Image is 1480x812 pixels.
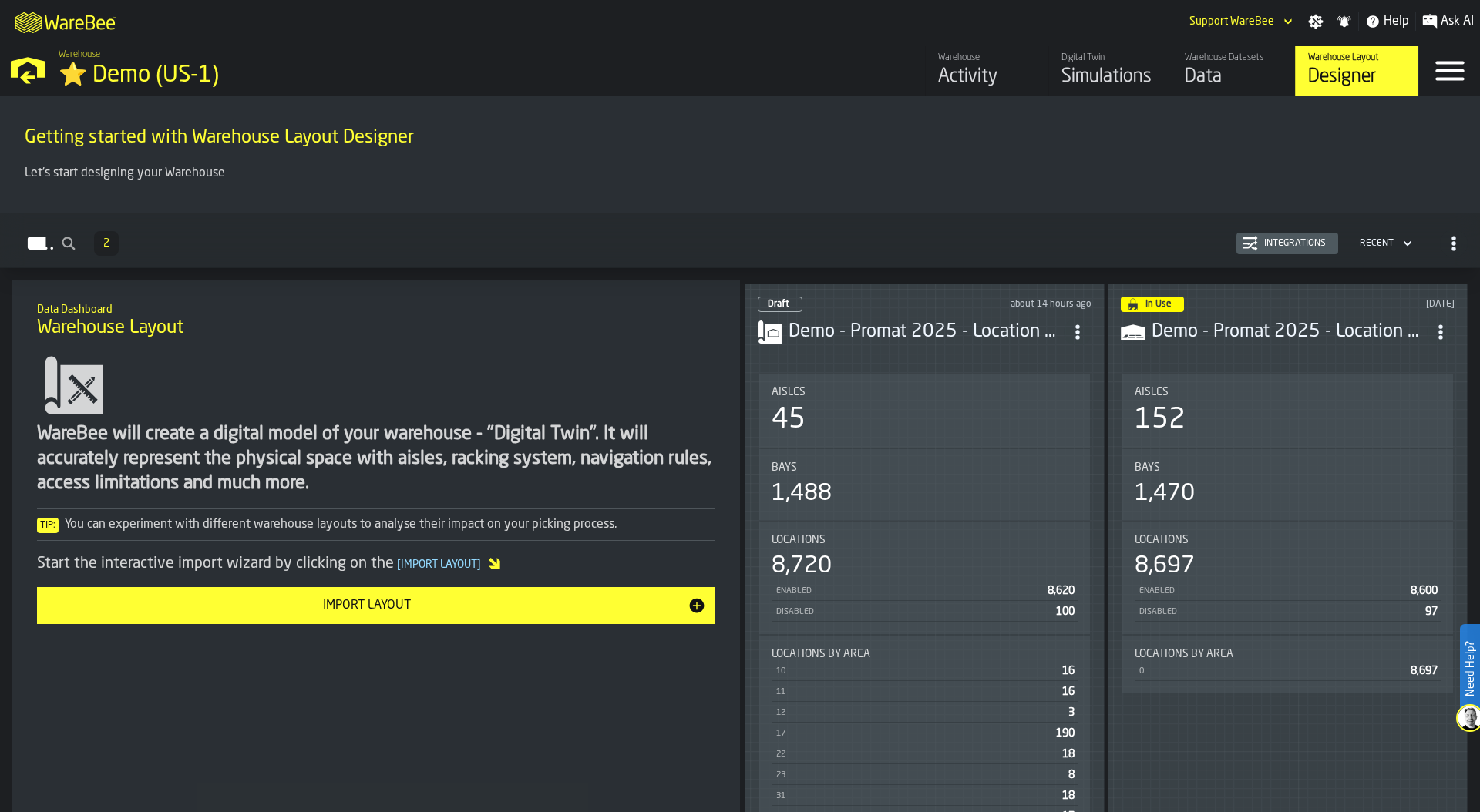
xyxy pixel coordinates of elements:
span: Draft [768,300,789,309]
div: Updated: 19/08/2025, 23:20:59 Created: 14/03/2025, 15:18:27 [949,299,1092,310]
div: Disabled [775,607,1050,617]
div: 152 [1135,404,1186,435]
span: Locations by Area [772,648,870,660]
div: StatList-item-Enabled [772,580,1078,601]
div: StatList-item-23 [772,764,1078,785]
h2: Sub Title [25,122,1455,126]
h3: Demo - Promat 2025 - Location 2025-03.csv [1152,320,1427,344]
span: Getting started with Warehouse Layout Designer [25,126,414,150]
span: Warehouse Layout [37,316,183,341]
button: button-Integrations [1236,233,1338,254]
div: Designer [1308,65,1406,89]
div: Start the interactive import wizard by clicking on the [37,553,715,575]
div: 22 [775,750,1056,760]
a: link-to-/wh/i/103622fe-4b04-4da1-b95f-2619b9c959cc/data [1172,46,1295,96]
div: 12 [775,708,1062,718]
div: Title [772,461,1078,474]
span: Locations [772,534,826,546]
div: title-Warehouse Layout [25,293,728,348]
div: ⭐ Demo (US-1) [59,62,475,89]
div: DropdownMenuValue-Support WareBee [1183,12,1296,31]
div: status-0 2 [758,297,802,312]
span: 16 [1062,686,1075,697]
span: Bays [1135,461,1160,474]
a: link-to-/wh/i/103622fe-4b04-4da1-b95f-2619b9c959cc/designer [1295,46,1418,96]
div: Title [1135,648,1441,660]
div: Title [1135,461,1441,474]
span: 16 [1062,666,1075,676]
span: Aisles [772,386,806,398]
div: Digital Twin [1061,52,1159,63]
div: Activity [938,65,1036,89]
div: 31 [775,791,1056,801]
div: You can experiment with different warehouse layouts to analyse their impact on your picking process. [37,515,715,534]
span: Aisles [1135,386,1169,398]
span: Help [1384,12,1409,31]
span: 2 [103,238,109,249]
span: 190 [1056,728,1075,739]
div: stat-Aisles [759,374,1090,448]
div: Title [772,386,1078,398]
span: In Use [1145,300,1172,309]
div: Title [772,534,1078,546]
div: Title [772,648,1078,660]
div: Warehouse Layout [1308,52,1406,63]
span: ] [477,559,481,570]
div: 1,488 [772,480,832,508]
div: stat-Aisles [1122,374,1453,448]
div: 17 [775,729,1050,739]
div: Enabled [775,586,1041,596]
div: StatList-item-Disabled [1135,601,1441,622]
span: 3 [1068,707,1075,718]
div: StatList-item-22 [772,743,1078,764]
span: Bays [772,461,797,474]
div: StatList-item-0 [1135,660,1441,681]
div: title-Getting started with Warehouse Layout Designer [12,109,1468,164]
div: 23 [775,770,1062,780]
div: 10 [775,666,1056,676]
span: 8,697 [1411,666,1438,676]
h3: Demo - Promat 2025 - Location 2025-03.csv [789,320,1064,344]
div: Warehouse Datasets [1185,52,1283,63]
div: WareBee will create a digital model of your warehouse - "Digital Twin". It will accurately repres... [37,422,715,496]
div: stat-Bays [1122,449,1453,520]
div: stat-Locations [759,522,1090,634]
div: DropdownMenuValue-4 [1354,234,1415,253]
div: Title [1135,386,1441,398]
div: 8,697 [1135,552,1195,580]
label: button-toggle-Notifications [1330,14,1358,29]
div: 11 [775,687,1056,697]
div: StatList-item-12 [772,702,1078,723]
button: button-Import Layout [37,587,715,624]
div: StatList-item-17 [772,723,1078,743]
span: [ [397,559,401,570]
div: StatList-item-11 [772,681,1078,702]
span: Locations by Area [1135,648,1233,660]
span: Locations [1135,534,1189,546]
div: 45 [772,404,806,435]
div: Import Layout [46,596,688,615]
span: 8,600 [1411,586,1438,596]
div: Data [1185,65,1283,89]
div: Integrations [1258,238,1332,249]
div: Disabled [1138,607,1419,617]
div: stat-Locations by Area [1122,636,1453,693]
a: link-to-/wh/i/103622fe-4b04-4da1-b95f-2619b9c959cc/simulations [1048,46,1172,96]
div: Enabled [1138,586,1404,596]
label: button-toggle-Help [1359,12,1415,31]
p: Let's start designing your Warehouse [25,164,1455,183]
div: StatList-item-Enabled [1135,580,1441,601]
label: button-toggle-Menu [1419,46,1480,96]
div: StatList-item-31 [772,785,1078,806]
label: button-toggle-Settings [1302,14,1330,29]
div: stat-Bays [759,449,1090,520]
section: card-LayoutDashboardCard [1121,371,1455,696]
div: DropdownMenuValue-4 [1360,238,1394,249]
span: 18 [1062,790,1075,801]
label: Need Help? [1461,626,1478,712]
